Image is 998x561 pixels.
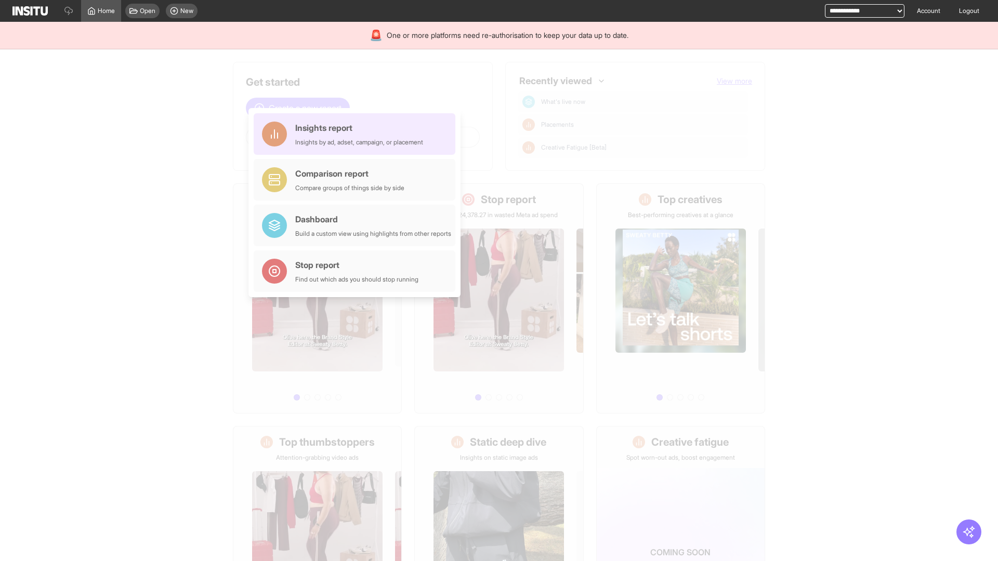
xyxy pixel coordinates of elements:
[295,213,451,225] div: Dashboard
[180,7,193,15] span: New
[295,275,418,284] div: Find out which ads you should stop running
[295,122,423,134] div: Insights report
[387,30,628,41] span: One or more platforms need re-authorisation to keep your data up to date.
[295,184,404,192] div: Compare groups of things side by side
[295,259,418,271] div: Stop report
[98,7,115,15] span: Home
[12,6,48,16] img: Logo
[295,230,451,238] div: Build a custom view using highlights from other reports
[370,28,383,43] div: 🚨
[295,138,423,146] div: Insights by ad, adset, campaign, or placement
[295,167,404,180] div: Comparison report
[140,7,155,15] span: Open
